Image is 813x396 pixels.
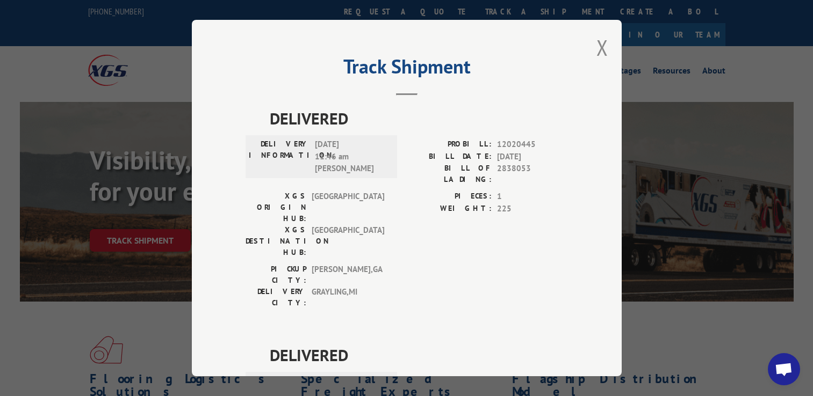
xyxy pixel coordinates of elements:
[407,190,492,203] label: PIECES:
[312,286,384,309] span: GRAYLING , MI
[768,353,800,385] div: Open chat
[312,224,384,258] span: [GEOGRAPHIC_DATA]
[312,263,384,286] span: [PERSON_NAME] , GA
[246,286,306,309] label: DELIVERY CITY:
[497,163,568,185] span: 2838053
[497,190,568,203] span: 1
[246,263,306,286] label: PICKUP CITY:
[270,106,568,130] span: DELIVERED
[246,224,306,258] label: XGS DESTINATION HUB:
[246,59,568,79] h2: Track Shipment
[407,163,492,185] label: BILL OF LADING:
[407,138,492,151] label: PROBILL:
[249,138,310,175] label: DELIVERY INFORMATION:
[407,150,492,163] label: BILL DATE:
[270,343,568,367] span: DELIVERED
[315,138,387,175] span: [DATE] 11:46 am [PERSON_NAME]
[497,138,568,151] span: 12020445
[407,375,492,387] label: PROBILL:
[497,202,568,215] span: 225
[407,202,492,215] label: WEIGHT:
[596,33,608,62] button: Close modal
[497,375,568,387] span: 14030814
[312,190,384,224] span: [GEOGRAPHIC_DATA]
[497,150,568,163] span: [DATE]
[246,190,306,224] label: XGS ORIGIN HUB:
